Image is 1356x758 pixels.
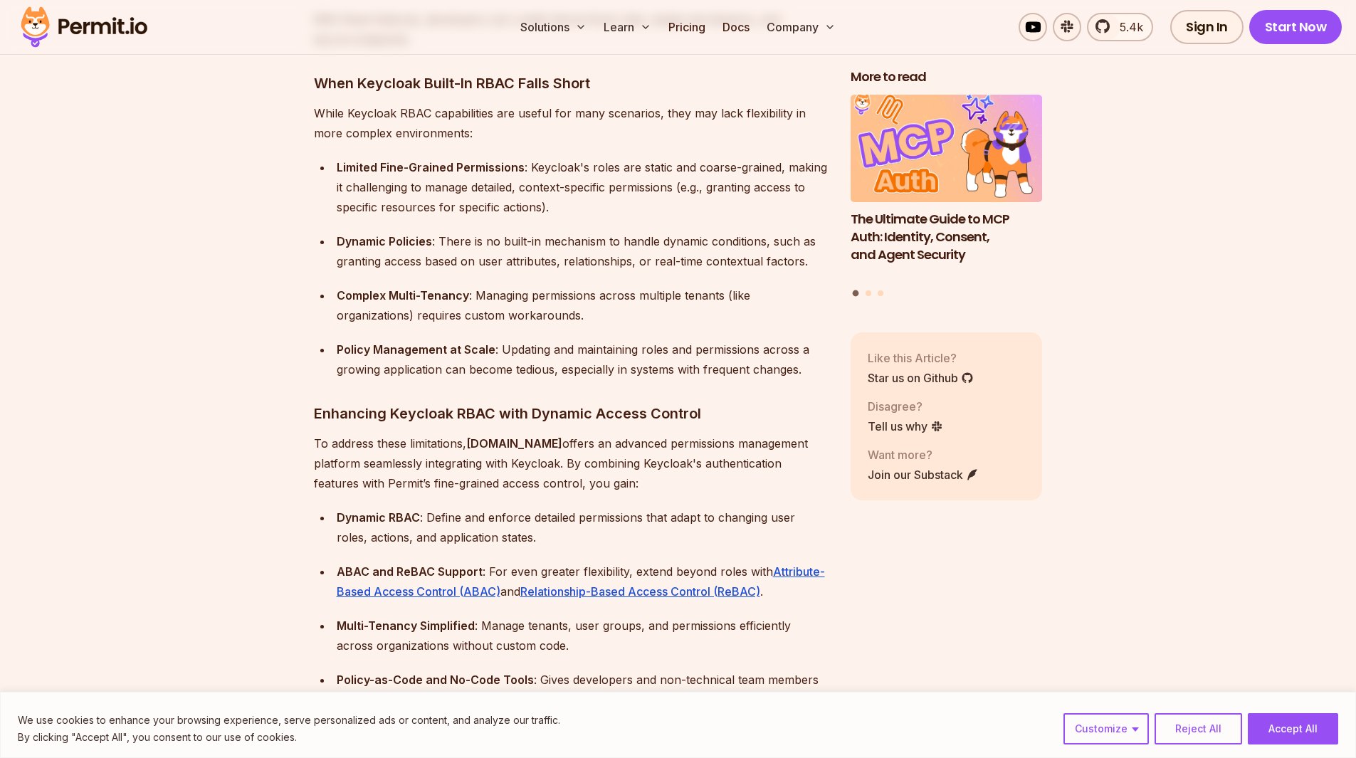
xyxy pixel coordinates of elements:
[851,95,1043,299] div: Posts
[520,584,760,599] a: Relationship-Based Access Control (ReBAC)
[337,616,828,656] div: : Manage tenants, user groups, and permissions efficiently across organizations without custom code.
[337,288,469,302] strong: Complex Multi-Tenancy
[868,466,979,483] a: Join our Substack
[337,234,432,248] strong: Dynamic Policies
[1248,713,1338,744] button: Accept All
[1155,713,1242,744] button: Reject All
[761,13,841,41] button: Company
[337,342,495,357] strong: Policy Management at Scale
[314,402,828,425] h3: Enhancing Keycloak RBAC with Dynamic Access Control
[1170,10,1244,44] a: Sign In
[851,95,1043,203] img: The Ultimate Guide to MCP Auth: Identity, Consent, and Agent Security
[337,507,828,547] div: : Define and enforce detailed permissions that adapt to changing user roles, actions, and applica...
[866,290,871,296] button: Go to slide 2
[868,369,974,386] a: Star us on Github
[868,398,943,415] p: Disagree?
[868,446,979,463] p: Want more?
[868,349,974,367] p: Like this Article?
[14,3,154,51] img: Permit logo
[878,290,883,296] button: Go to slide 3
[337,339,828,379] div: : Updating and maintaining roles and permissions across a growing application can become tedious,...
[337,231,828,271] div: : There is no built-in mechanism to handle dynamic conditions, such as granting access based on u...
[1111,19,1143,36] span: 5.4k
[18,712,560,729] p: We use cookies to enhance your browsing experience, serve personalized ads or content, and analyz...
[337,564,483,579] strong: ABAC and ReBAC Support
[337,160,525,174] strong: Limited Fine-Grained Permissions
[337,564,825,599] a: Attribute-Based Access Control (ABAC)
[851,68,1043,86] h2: More to read
[851,95,1043,282] li: 1 of 3
[1087,13,1153,41] a: 5.4k
[717,13,755,41] a: Docs
[314,433,828,493] p: To address these limitations, offers an advanced permissions management platform seamlessly integ...
[314,103,828,143] p: While Keycloak RBAC capabilities are useful for many scenarios, they may lack flexibility in more...
[853,290,859,297] button: Go to slide 1
[337,285,828,325] div: : Managing permissions across multiple tenants (like organizations) requires custom workarounds.
[663,13,711,41] a: Pricing
[1249,10,1342,44] a: Start Now
[515,13,592,41] button: Solutions
[337,510,420,525] strong: Dynamic RBAC
[598,13,657,41] button: Learn
[314,72,828,95] h3: When Keycloak Built-In RBAC Falls Short
[337,673,534,687] strong: Policy-as-Code and No-Code Tools
[18,729,560,746] p: By clicking "Accept All", you consent to our use of cookies.
[1063,713,1149,744] button: Customize
[868,418,943,435] a: Tell us why
[851,211,1043,263] h3: The Ultimate Guide to MCP Auth: Identity, Consent, and Agent Security
[337,562,828,601] div: : For even greater flexibility, extend beyond roles with and .
[466,436,562,451] strong: [DOMAIN_NAME]
[337,157,828,217] div: : Keycloak's roles are static and coarse-grained, making it challenging to manage detailed, conte...
[337,670,828,710] div: : Gives developers and non-technical team members the tools to create, test, and manage policies.
[337,618,475,633] strong: Multi-Tenancy Simplified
